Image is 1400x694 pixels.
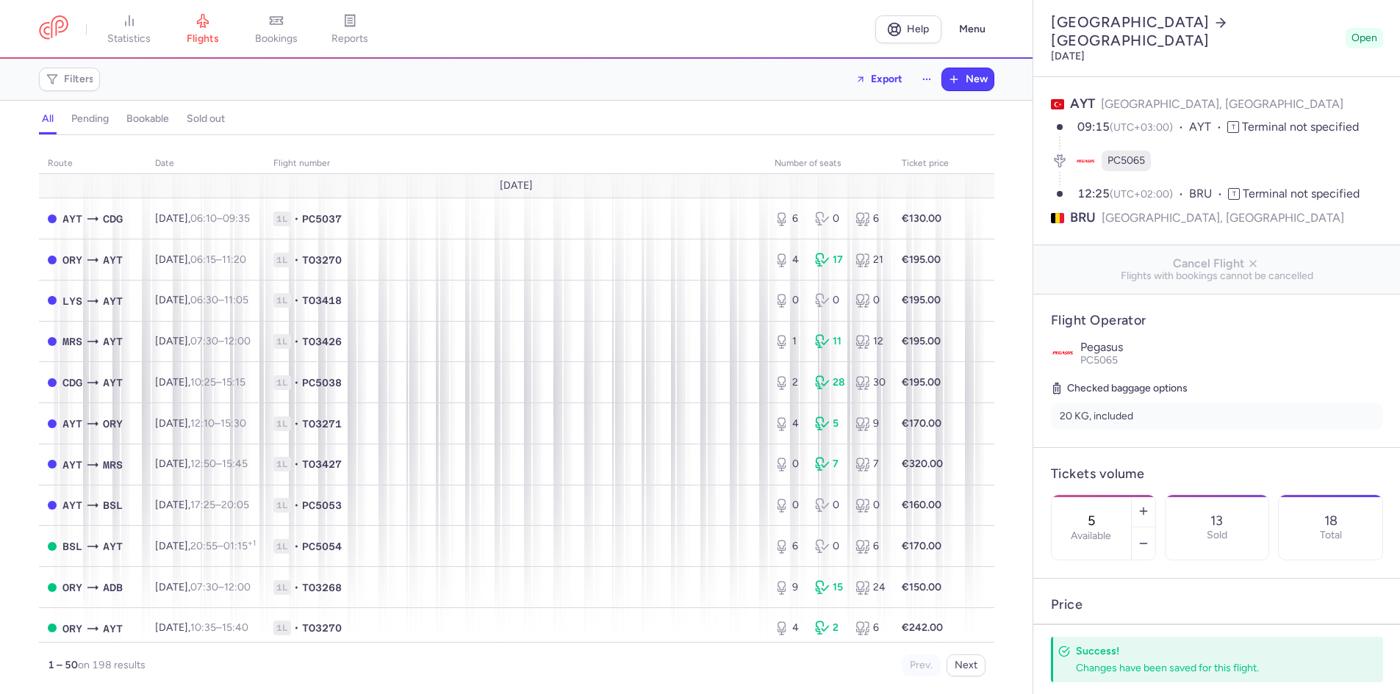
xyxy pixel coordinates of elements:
[302,334,342,349] span: TO3426
[39,153,146,175] th: route
[302,498,342,513] span: PC5053
[907,24,929,35] span: Help
[902,376,941,388] strong: €195.00
[855,580,884,595] div: 24
[224,335,251,347] time: 12:00
[302,253,342,267] span: TO3270
[1051,380,1383,397] h5: Checked baggage options
[190,417,246,430] span: –
[190,253,246,266] span: –
[248,538,256,548] sup: +1
[103,293,123,309] span: AYT
[902,621,943,634] strong: €242.00
[1077,187,1110,200] time: 12:25
[93,13,166,46] a: statistics
[302,416,342,431] span: TO3271
[775,457,803,471] div: 0
[1210,513,1223,528] p: 13
[190,417,215,430] time: 12:10
[48,501,57,510] span: CLOSED
[855,498,884,513] div: 0
[273,293,291,308] span: 1L
[103,211,123,227] span: Charles De Gaulle, Paris, France
[103,333,123,350] span: Antalya, Antalya, Turkey
[775,253,803,267] div: 4
[1051,312,1383,329] h4: Flight Operator
[155,376,245,388] span: [DATE],
[190,212,250,225] span: –
[775,212,803,226] div: 6
[155,253,246,266] span: [DATE],
[190,499,249,511] span: –
[273,416,291,431] span: 1L
[1080,341,1383,354] p: Pegasus
[294,212,299,226] span: •
[48,460,57,469] span: CLOSED
[187,112,225,126] h4: sold out
[103,252,123,268] span: AYT
[871,73,902,84] span: Export
[62,457,82,473] span: AYT
[103,375,123,391] span: Antalya, Antalya, Turkey
[48,378,57,387] span: CLOSED
[190,376,245,388] span: –
[294,334,299,349] span: •
[62,416,82,432] span: AYT
[1051,596,1383,613] h4: Price
[103,457,123,473] span: Marseille Provence Airport, Marseille, France
[1324,513,1338,528] p: 18
[815,621,844,635] div: 2
[1101,97,1343,111] span: [GEOGRAPHIC_DATA], [GEOGRAPHIC_DATA]
[1051,403,1383,430] li: 20 KG, included
[103,621,123,637] span: Antalya, Antalya, Turkey
[39,15,68,43] a: CitizenPlane red outlined logo
[1207,529,1227,541] p: Sold
[40,68,99,90] button: Filters
[190,581,251,593] span: –
[1045,270,1389,282] span: Flights with bookings cannot be cancelled
[78,659,146,671] span: on 198 results
[155,417,246,430] span: [DATE],
[902,253,941,266] strong: €195.00
[103,538,123,554] span: Antalya, Antalya, Turkey
[1051,341,1074,364] img: Pegasus logo
[775,375,803,390] div: 2
[815,375,844,390] div: 28
[190,376,216,388] time: 10:25
[855,212,884,226] div: 6
[902,417,941,430] strong: €170.00
[902,212,941,225] strong: €130.00
[265,153,766,175] th: Flight number
[155,458,248,470] span: [DATE],
[126,112,169,126] h4: bookable
[62,538,82,554] span: Euroairport Swiss, Bâle, Switzerland
[294,253,299,267] span: •
[294,539,299,554] span: •
[500,180,533,192] span: [DATE]
[103,579,123,596] span: Adnan Menderes Airport, İzmir, Turkey
[1080,354,1118,366] span: PC5065
[62,497,82,513] span: Antalya, Antalya, Turkey
[190,458,216,470] time: 12:50
[331,32,368,46] span: reports
[815,539,844,554] div: 0
[775,580,803,595] div: 9
[273,498,291,513] span: 1L
[255,32,298,46] span: bookings
[42,112,54,126] h4: all
[775,539,803,554] div: 6
[103,416,123,432] span: Orly, Paris, France
[224,581,251,593] time: 12:00
[815,416,844,431] div: 5
[155,621,248,634] span: [DATE],
[222,376,245,388] time: 15:15
[302,212,342,226] span: PC5037
[302,580,342,595] span: TO3268
[302,457,342,471] span: TO3427
[190,540,218,552] time: 20:55
[190,335,218,347] time: 07:30
[222,458,248,470] time: 15:45
[775,498,803,513] div: 0
[48,419,57,428] span: CLOSED
[294,457,299,471] span: •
